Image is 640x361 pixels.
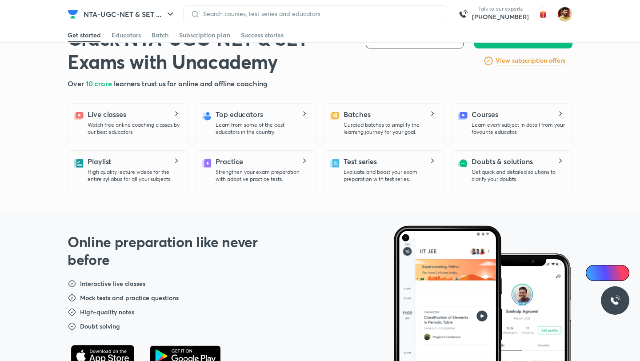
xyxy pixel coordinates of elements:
[68,279,76,288] img: dst-points
[68,79,86,88] span: Over
[88,168,181,183] p: High quality lecture videos for the entire syllabus for all your subjects.
[68,322,76,331] img: dst-points
[68,31,101,40] div: Get started
[344,156,377,167] h5: Test series
[472,12,529,21] a: [PHONE_NUMBER]
[344,109,370,120] h5: Batches
[200,10,440,17] input: Search courses, test series and educators
[536,7,550,21] img: avatar
[472,156,533,167] h5: Doubts & solutions
[80,322,120,331] h6: Doubt solving
[591,269,598,277] img: Icon
[472,121,565,136] p: Learn every subject in detail from your favourite educator.
[344,121,437,136] p: Curated batches to simplify the learning journey for your goal.
[557,7,572,22] img: Abdul Razik
[88,156,111,167] h5: Playlist
[216,109,263,120] h5: Top educators
[472,168,565,183] p: Get quick and detailed solutions to clarify your doubts.
[586,265,629,281] a: Ai Doubts
[241,28,284,42] a: Success stories
[80,308,134,317] h6: High-quality notes
[472,5,529,12] p: Talk to our experts
[68,28,101,42] a: Get started
[114,79,268,88] span: learners trust us for online and offline coaching
[68,27,352,73] h1: Crack NTA-UGC-NET & SET Exams with Unacademy
[80,279,145,288] h6: Interactive live classes
[216,168,309,183] p: Strengthen your exam preparation with adaptive practice tests.
[152,31,168,40] div: Batch
[152,28,168,42] a: Batch
[88,109,126,120] h5: Live classes
[68,9,78,20] img: Company Logo
[112,28,141,42] a: Educators
[496,56,565,65] h6: View subscription offers
[88,121,181,136] p: Watch free online coaching classes by our best educators.
[68,233,279,269] h2: Online preparation like never before
[78,5,181,23] button: NTA-UGC-NET & SET ...
[610,295,620,306] img: ttu
[241,31,284,40] div: Success stories
[472,109,498,120] h5: Courses
[112,31,141,40] div: Educators
[600,269,624,277] span: Ai Doubts
[179,31,230,40] div: Subscription plan
[86,79,114,88] span: 10 crore
[454,5,472,23] img: call-us
[68,293,76,302] img: dst-points
[344,168,437,183] p: Evaluate and boost your exam preparation with test series.
[68,308,76,317] img: dst-points
[80,293,179,302] h6: Mock tests and practice questions
[216,156,243,167] h5: Practice
[216,121,309,136] p: Learn from some of the best educators in the country.
[496,56,565,66] a: View subscription offers
[179,28,230,42] a: Subscription plan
